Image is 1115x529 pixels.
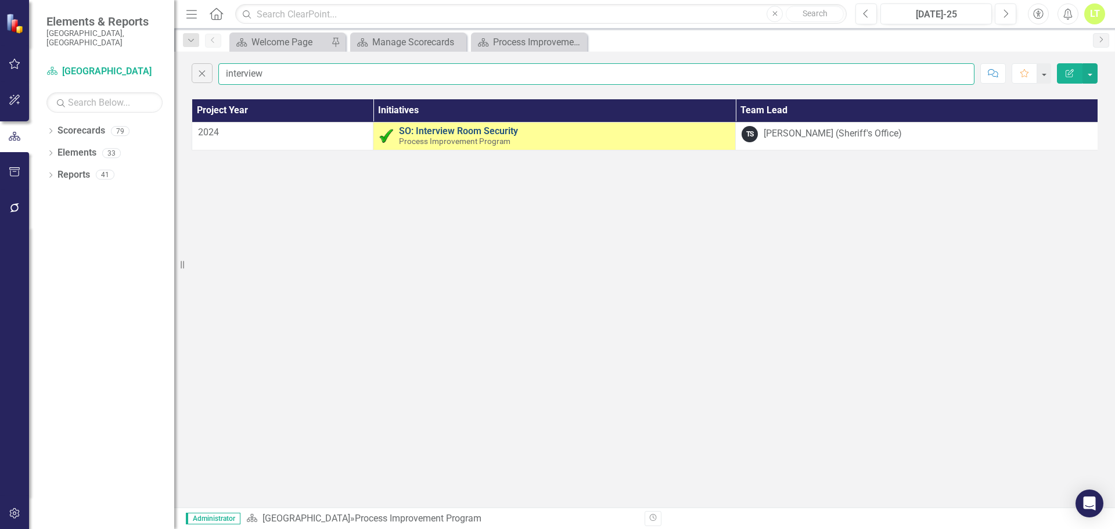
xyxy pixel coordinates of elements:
td: Double-Click to Edit [192,122,373,150]
button: [DATE]-25 [880,3,992,24]
div: Process Improvement Program [493,35,584,49]
a: Process Improvement Program [474,35,584,49]
div: Open Intercom Messenger [1076,490,1103,517]
a: Elements [57,146,96,160]
img: ClearPoint Strategy [6,13,26,34]
div: 33 [102,148,121,158]
td: Double-Click to Edit Right Click for Context Menu [373,122,736,150]
button: Search [786,6,844,22]
a: [GEOGRAPHIC_DATA] [262,513,350,524]
a: Reports [57,168,90,182]
div: 79 [111,126,130,136]
div: 41 [96,170,114,180]
div: [DATE]-25 [884,8,988,21]
div: TS [742,126,758,142]
button: LT [1084,3,1105,24]
input: Find in County Process Improvement Projects... [218,63,974,85]
a: Scorecards [57,124,105,138]
div: [PERSON_NAME] (Sheriff's Office) [764,127,902,141]
span: 2024 [198,127,219,138]
input: Search ClearPoint... [235,4,847,24]
span: Process Improvement Program [399,136,510,146]
div: » [246,512,636,526]
div: Process Improvement Program [355,513,481,524]
span: Elements & Reports [46,15,163,28]
span: Search [803,9,828,18]
a: Manage Scorecards [353,35,463,49]
a: [GEOGRAPHIC_DATA] [46,65,163,78]
span: Administrator [186,513,240,524]
img: Completed [379,129,393,143]
small: [GEOGRAPHIC_DATA], [GEOGRAPHIC_DATA] [46,28,163,48]
div: Manage Scorecards [372,35,463,49]
a: Welcome Page [232,35,328,49]
td: Double-Click to Edit [736,122,1098,150]
input: Search Below... [46,92,163,113]
a: SO: Interview Room Security [399,126,729,136]
div: Welcome Page [251,35,328,49]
